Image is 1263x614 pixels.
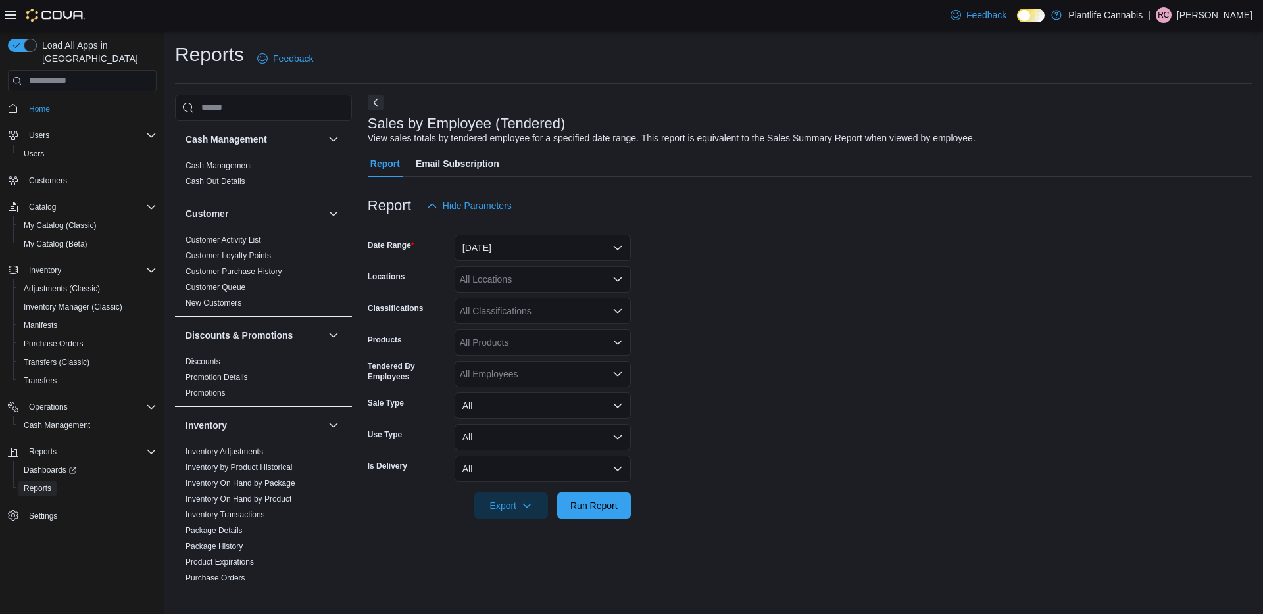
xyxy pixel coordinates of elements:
a: Users [18,146,49,162]
span: My Catalog (Beta) [18,236,157,252]
button: Users [13,145,162,163]
a: Reports [18,481,57,496]
button: Inventory Manager (Classic) [13,298,162,316]
h3: Sales by Employee (Tendered) [368,116,566,131]
span: Inventory Manager (Classic) [18,299,157,315]
span: Catalog [29,202,56,212]
button: Adjustments (Classic) [13,279,162,298]
button: Customers [3,171,162,190]
h1: Reports [175,41,244,68]
button: Open list of options [612,306,623,316]
span: Run Report [570,499,618,512]
span: Inventory [24,262,157,278]
span: Users [24,128,157,143]
span: Reports [18,481,157,496]
span: Dashboards [24,465,76,475]
span: Customer Queue [186,282,245,293]
button: Open list of options [612,337,623,348]
button: Catalog [24,199,61,215]
span: Promotion Details [186,372,248,383]
span: Inventory Transactions [186,509,265,520]
a: Purchase Orders [18,336,89,352]
span: Cash Management [24,420,90,431]
label: Date Range [368,240,414,250]
button: Reports [3,442,162,461]
a: Inventory On Hand by Product [186,494,291,504]
span: Dashboards [18,462,157,478]
a: My Catalog (Beta) [18,236,93,252]
button: My Catalog (Beta) [13,235,162,253]
span: Product Expirations [186,557,254,567]
a: Package History [186,542,243,551]
span: My Catalog (Classic) [18,218,157,233]
span: Customers [29,176,67,186]
a: Customer Loyalty Points [186,251,271,260]
span: Users [18,146,157,162]
span: Transfers (Classic) [18,354,157,370]
span: Cash Out Details [186,176,245,187]
span: Inventory Manager (Classic) [24,302,122,312]
button: Reports [13,479,162,498]
button: Run Report [557,492,631,519]
span: My Catalog (Classic) [24,220,97,231]
button: Operations [24,399,73,415]
span: Inventory On Hand by Product [186,494,291,504]
button: Discounts & Promotions [186,329,323,342]
a: Discounts [186,357,220,366]
a: Customer Queue [186,283,245,292]
a: New Customers [186,298,241,308]
span: RC [1158,7,1169,23]
span: Catalog [24,199,157,215]
span: Home [24,101,157,117]
a: Feedback [252,45,318,72]
a: Feedback [945,2,1012,28]
span: Adjustments (Classic) [18,281,157,296]
span: Load All Apps in [GEOGRAPHIC_DATA] [37,39,157,65]
button: Catalog [3,198,162,216]
button: Next [368,95,384,110]
button: Purchase Orders [13,335,162,353]
button: Inventory [24,262,66,278]
button: All [455,424,631,450]
button: Customer [326,206,341,222]
span: Hide Parameters [443,199,512,212]
span: Reports [29,446,57,457]
p: [PERSON_NAME] [1177,7,1252,23]
div: Robert Cadieux [1156,7,1172,23]
a: Inventory Transactions [186,510,265,519]
span: New Customers [186,298,241,308]
h3: Discounts & Promotions [186,329,293,342]
a: Cash Management [18,417,95,433]
label: Products [368,335,402,345]
label: Locations [368,272,405,282]
label: Is Delivery [368,461,407,471]
span: Transfers [24,375,57,386]
span: Package Details [186,525,243,536]
button: All [455,456,631,482]
a: My Catalog (Classic) [18,218,102,233]
span: Purchase Orders [24,339,84,349]
a: Adjustments (Classic) [18,281,105,296]
span: Purchase Orders [18,336,157,352]
span: Feedback [966,9,1006,22]
a: Transfers (Classic) [18,354,95,370]
span: Users [29,130,49,141]
input: Dark Mode [1017,9,1045,22]
span: Inventory [29,265,61,275]
button: Transfers [13,371,162,390]
label: Tendered By Employees [368,361,449,382]
h3: Report [368,198,411,214]
button: Users [24,128,55,143]
button: [DATE] [455,235,631,261]
button: Users [3,126,162,145]
a: Purchase Orders [186,573,245,582]
h3: Cash Management [186,133,267,146]
a: Customer Purchase History [186,267,282,276]
nav: Complex example [8,94,157,559]
span: Transfers (Classic) [24,357,89,367]
a: Inventory Manager (Classic) [18,299,128,315]
button: Operations [3,398,162,416]
span: Discounts [186,356,220,367]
